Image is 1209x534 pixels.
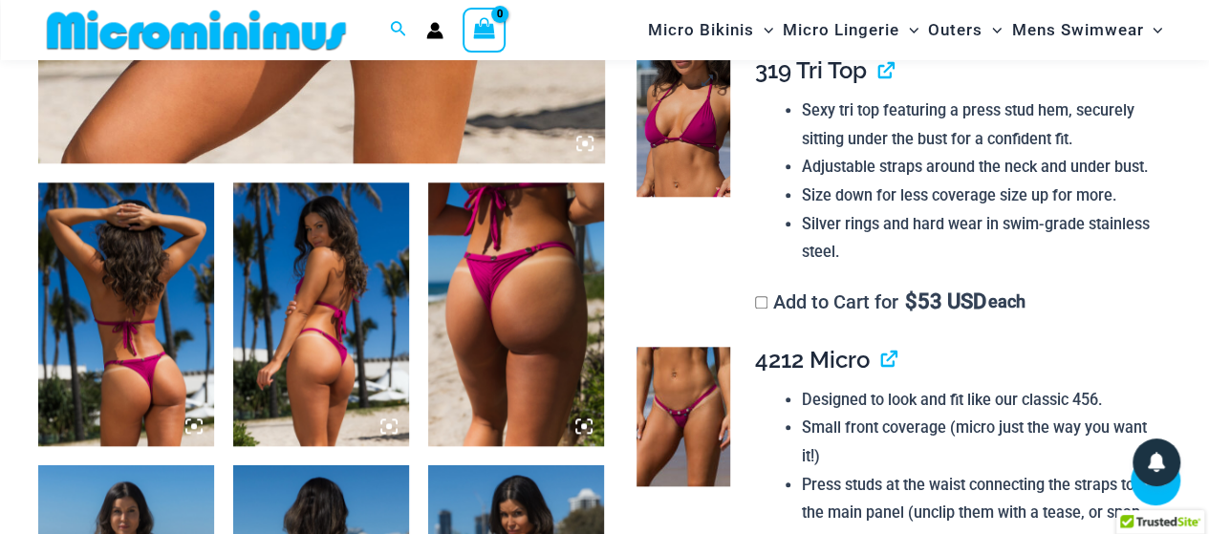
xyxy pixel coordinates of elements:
[905,292,986,311] span: 53 USD
[754,6,773,54] span: Menu Toggle
[755,56,867,84] span: 319 Tri Top
[640,3,1171,57] nav: Site Navigation
[643,6,778,54] a: Micro BikinisMenu ToggleMenu Toggle
[463,8,507,52] a: View Shopping Cart, empty
[899,6,918,54] span: Menu Toggle
[39,9,354,52] img: MM SHOP LOGO FLAT
[648,6,754,54] span: Micro Bikinis
[637,57,730,197] img: Tight Rope Pink 319 Top
[783,6,899,54] span: Micro Lingerie
[428,182,604,446] img: Tight Rope Pink 4228 Thong
[802,210,1155,267] li: Silver rings and hard wear in swim-grade stainless steel.
[778,6,923,54] a: Micro LingerieMenu ToggleMenu Toggle
[637,347,730,486] img: Tight Rope Pink 319 4212 Micro
[755,296,767,309] input: Add to Cart for$53 USD each
[988,292,1025,311] span: each
[38,182,214,446] img: Tight Rope Pink 319 Top 4228 Thong
[233,182,409,446] img: Tight Rope Pink 319 Top 4228 Thong
[755,346,870,374] span: 4212 Micro
[982,6,1002,54] span: Menu Toggle
[928,6,982,54] span: Outers
[802,386,1155,415] li: Designed to look and fit like our classic 456.
[755,290,1025,313] label: Add to Cart for
[802,182,1155,210] li: Size down for less coverage size up for more.
[923,6,1006,54] a: OutersMenu ToggleMenu Toggle
[1006,6,1167,54] a: Mens SwimwearMenu ToggleMenu Toggle
[390,18,407,42] a: Search icon link
[802,414,1155,470] li: Small front coverage (micro just the way you want it!)
[802,153,1155,182] li: Adjustable straps around the neck and under bust.
[802,96,1155,153] li: Sexy tri top featuring a press stud hem, securely sitting under the bust for a confident fit.
[1011,6,1143,54] span: Mens Swimwear
[905,289,918,313] span: $
[426,22,443,39] a: Account icon link
[1143,6,1162,54] span: Menu Toggle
